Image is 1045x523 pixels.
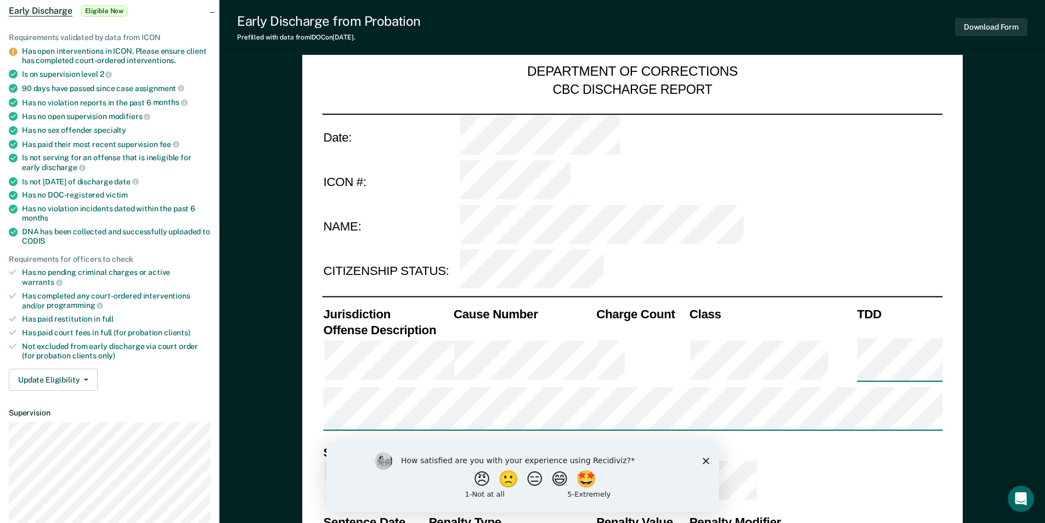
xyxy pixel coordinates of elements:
span: assignment [135,84,184,93]
div: Has paid restitution in [22,314,211,324]
button: Download Form [955,18,1027,36]
span: only) [98,351,115,360]
div: Prefilled with data from IDOC on [DATE] . [237,33,421,41]
div: Has paid their most recent supervision [22,139,211,149]
div: Is not serving for an offense that is ineligible for early [22,153,211,172]
span: months [153,98,188,106]
span: CODIS [22,237,45,245]
span: programming [47,301,103,310]
div: Requirements for officers to check [9,255,211,264]
span: months [22,213,48,222]
dt: Supervision [9,408,211,418]
span: Early Discharge [9,5,72,16]
iframe: Survey by Kim from Recidiviz [326,441,719,512]
th: Offense Description [322,322,453,338]
th: Start Date [595,444,942,460]
div: Early Discharge from Probation [237,13,421,29]
div: 90 days have passed since case [22,83,211,93]
span: warrants [22,278,63,286]
th: Cause Number [452,306,595,322]
span: modifiers [109,112,151,121]
span: date [114,177,138,186]
div: Has no violation incidents dated within the past 6 [22,204,211,223]
th: Charge Count [595,306,688,322]
div: Has no open supervision [22,111,211,121]
div: Has open interventions in ICON. Please ensure client has completed court-ordered interventions. [22,47,211,65]
td: Date: [322,114,459,159]
div: Not excluded from early discharge via court order (for probation clients [22,342,211,361]
div: Requirements validated by data from ICON [9,33,211,42]
div: CBC DISCHARGE REPORT [552,81,712,98]
div: Is on supervision level [22,69,211,79]
div: Has no sex offender [22,126,211,135]
div: Has paid court fees in full (for probation [22,328,211,338]
span: full [102,314,114,323]
span: specialty [94,126,126,134]
div: Has no DOC-registered [22,190,211,200]
div: Is not [DATE] of discharge [22,177,211,187]
th: Class [688,306,855,322]
th: TDD [856,306,942,322]
div: Has no pending criminal charges or active [22,268,211,286]
td: ICON #: [322,159,459,204]
td: NAME: [322,204,459,249]
span: victim [106,190,128,199]
div: Has completed any court-ordered interventions and/or [22,291,211,310]
span: 2 [100,70,112,78]
span: clients) [164,328,190,337]
button: Update Eligibility [9,369,98,391]
td: CITIZENSHIP STATUS: [322,249,459,294]
div: Has no violation reports in the past 6 [22,98,211,108]
span: fee [160,140,179,149]
div: DNA has been collected and successfully uploaded to [22,227,211,246]
th: Supervision Status [322,444,595,460]
iframe: Intercom live chat [1008,486,1034,512]
span: discharge [42,163,86,172]
th: Jurisdiction [322,306,453,322]
span: Eligible Now [81,5,128,16]
div: DEPARTMENT OF CORRECTIONS [527,64,738,81]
